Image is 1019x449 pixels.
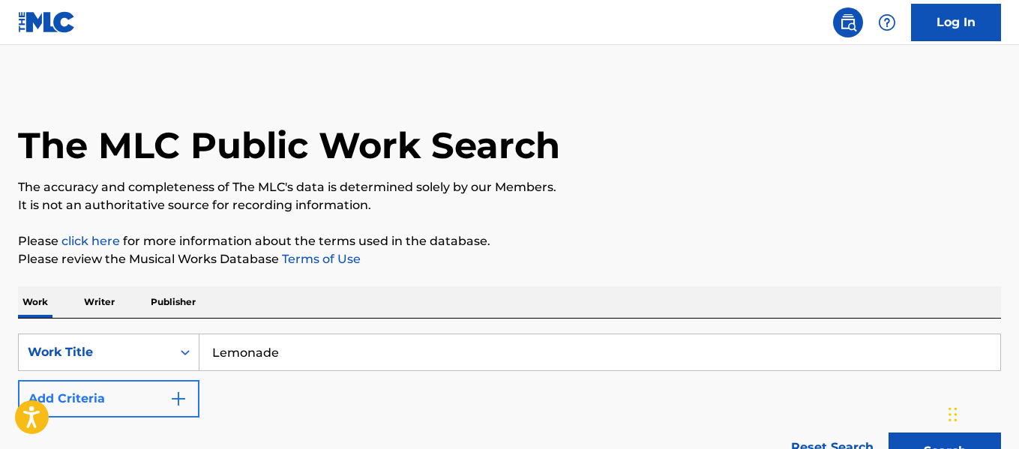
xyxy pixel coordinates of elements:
[61,234,120,248] a: click here
[872,7,902,37] div: Help
[18,250,1001,268] p: Please review the Musical Works Database
[911,4,1001,41] a: Log In
[18,178,1001,196] p: The accuracy and completeness of The MLC's data is determined solely by our Members.
[18,380,199,418] button: Add Criteria
[18,123,560,168] h1: The MLC Public Work Search
[949,392,958,437] div: Drag
[279,252,361,266] a: Terms of Use
[833,7,863,37] a: Public Search
[18,11,76,33] img: MLC Logo
[944,377,1019,449] iframe: Chat Widget
[18,286,52,318] p: Work
[878,13,896,31] img: help
[18,196,1001,214] p: It is not an authoritative source for recording information.
[79,286,119,318] p: Writer
[28,343,163,361] div: Work Title
[146,286,200,318] p: Publisher
[169,390,187,408] img: 9d2ae6d4665cec9f34b9.svg
[18,232,1001,250] p: Please for more information about the terms used in the database.
[839,13,857,31] img: search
